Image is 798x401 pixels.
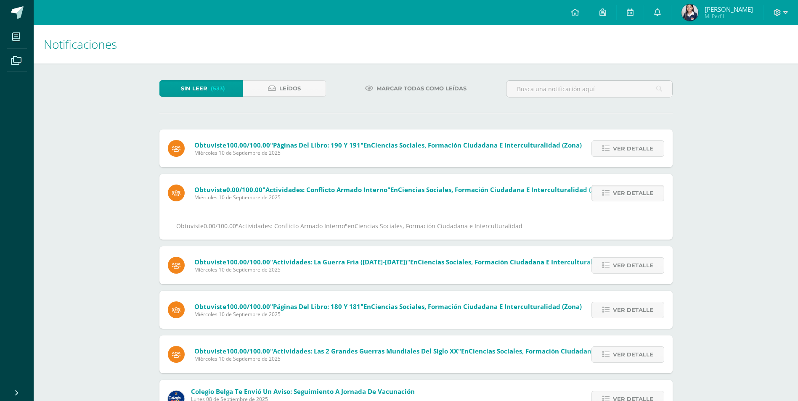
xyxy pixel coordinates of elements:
span: Colegio Belga te envió un aviso: Seguimiento a Jornada de Vacunación [191,387,415,396]
span: Miércoles 10 de Septiembre de 2025 [194,355,679,362]
span: Miércoles 10 de Septiembre de 2025 [194,266,628,273]
span: 0.00/100.00 [226,185,262,194]
span: Ver detalle [613,258,653,273]
span: 100.00/100.00 [226,347,270,355]
span: "Páginas del libro: 180 y 181" [270,302,363,311]
span: "Actividades: La Guerra Fría ([DATE]-[DATE])" [270,258,410,266]
span: Ciencias Sociales, Formación Ciudadana e Interculturalidad (Zona) [398,185,609,194]
span: Ver detalle [613,185,653,201]
div: Obtuviste en [176,221,656,231]
span: "Actividades: Conflicto Armado Interno" [262,185,390,194]
span: Obtuviste en [194,258,628,266]
span: "Páginas del libro: 190 y 191" [270,141,363,149]
span: Miércoles 10 de Septiembre de 2025 [194,149,582,156]
span: 100.00/100.00 [226,302,270,311]
span: Ver detalle [613,347,653,362]
span: Miércoles 10 de Septiembre de 2025 [194,194,609,201]
span: Mi Perfil [705,13,753,20]
span: 100.00/100.00 [226,258,270,266]
span: Notificaciones [44,36,117,52]
span: Miércoles 10 de Septiembre de 2025 [194,311,582,318]
span: Leídos [279,81,301,96]
a: Leídos [243,80,326,97]
span: Ver detalle [613,141,653,156]
a: Marcar todas como leídas [355,80,477,97]
img: 6b214d7a2a66bc5bddb9b78d2cd00ba9.png [681,4,698,21]
span: Sin leer [181,81,207,96]
span: "Actividades: Las 2 grandes guerras mundiales del siglo XX" [270,347,461,355]
span: 0.00/100.00 [204,222,236,230]
span: Obtuviste en [194,347,679,355]
span: Ciencias Sociales, Formación Ciudadana e Interculturalidad (Zona) [469,347,679,355]
span: Obtuviste en [194,185,609,194]
span: (533) [211,81,225,96]
span: [PERSON_NAME] [705,5,753,13]
span: Ver detalle [613,302,653,318]
span: Ciencias Sociales, Formación Ciudadana e Interculturalidad (Zona) [371,302,582,311]
span: Ciencias Sociales, Formación Ciudadana e Interculturalidad (Zona) [418,258,628,266]
a: Sin leer(533) [159,80,243,97]
input: Busca una notificación aquí [506,81,672,97]
span: "Actividades: Conflicto Armado Interno" [236,222,347,230]
span: Obtuviste en [194,302,582,311]
span: Ciencias Sociales, Formación Ciudadana e Interculturalidad [355,222,522,230]
span: Obtuviste en [194,141,582,149]
span: Marcar todas como leídas [376,81,467,96]
span: 100.00/100.00 [226,141,270,149]
span: Ciencias Sociales, Formación Ciudadana e Interculturalidad (Zona) [371,141,582,149]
